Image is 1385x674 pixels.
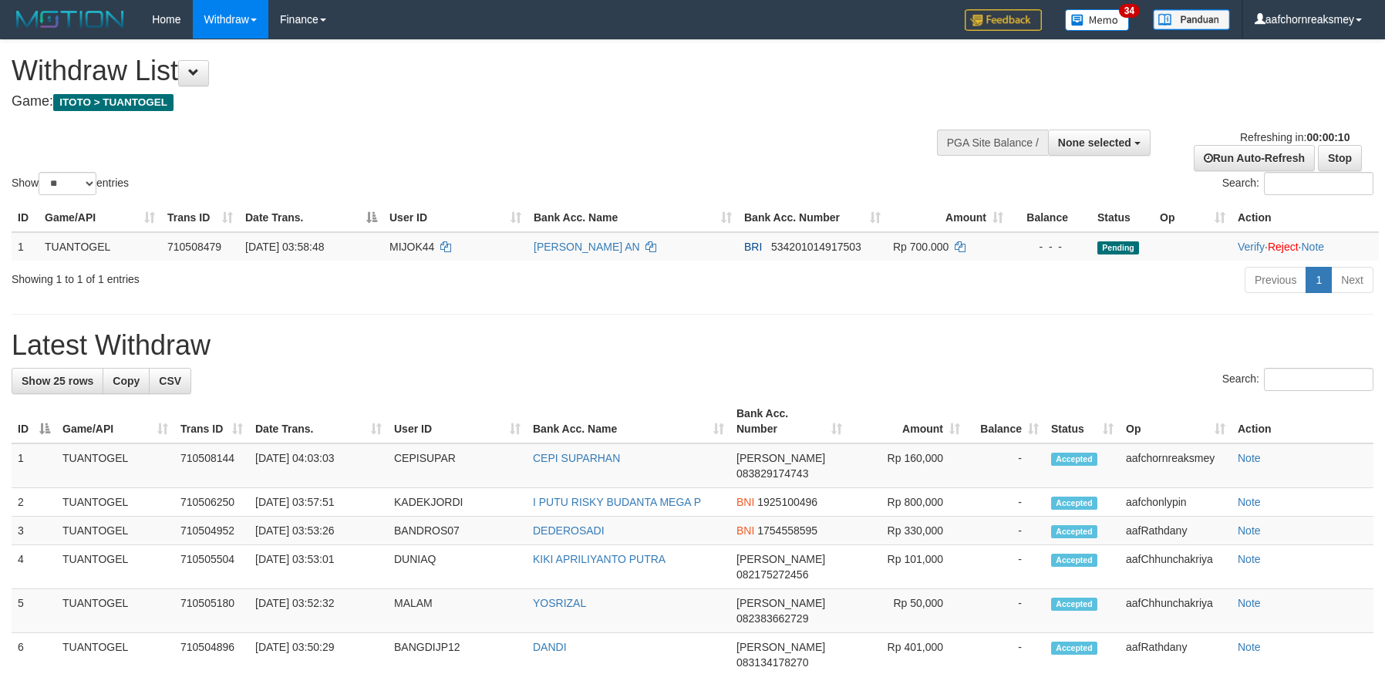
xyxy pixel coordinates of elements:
[1051,642,1097,655] span: Accepted
[757,524,817,537] span: Copy 1754558595 to clipboard
[12,232,39,261] td: 1
[1045,399,1120,443] th: Status: activate to sort column ascending
[1051,453,1097,466] span: Accepted
[848,488,966,517] td: Rp 800,000
[1222,172,1373,195] label: Search:
[744,241,762,253] span: BRI
[56,545,174,589] td: TUANTOGEL
[12,330,1373,361] h1: Latest Withdraw
[848,443,966,488] td: Rp 160,000
[249,443,388,488] td: [DATE] 04:03:03
[1238,241,1265,253] a: Verify
[736,612,808,625] span: Copy 082383662729 to clipboard
[1240,131,1350,143] span: Refreshing in:
[1097,241,1139,254] span: Pending
[249,399,388,443] th: Date Trans.: activate to sort column ascending
[1238,641,1261,653] a: Note
[39,204,161,232] th: Game/API: activate to sort column ascending
[1232,232,1379,261] td: · ·
[1120,517,1232,545] td: aafRathdany
[527,204,738,232] th: Bank Acc. Name: activate to sort column ascending
[1318,145,1362,171] a: Stop
[56,443,174,488] td: TUANTOGEL
[1154,204,1232,232] th: Op: activate to sort column ascending
[966,545,1045,589] td: -
[249,517,388,545] td: [DATE] 03:53:26
[22,375,93,387] span: Show 25 rows
[1232,399,1373,443] th: Action
[1120,399,1232,443] th: Op: activate to sort column ascending
[388,517,527,545] td: BANDROS07
[533,496,701,508] a: I PUTU RISKY BUDANTA MEGA P
[12,399,56,443] th: ID: activate to sort column descending
[1051,554,1097,567] span: Accepted
[389,241,434,253] span: MIJOK44
[771,241,861,253] span: Copy 534201014917503 to clipboard
[12,94,908,110] h4: Game:
[1058,136,1131,149] span: None selected
[388,399,527,443] th: User ID: activate to sort column ascending
[149,368,191,394] a: CSV
[1051,598,1097,611] span: Accepted
[174,399,249,443] th: Trans ID: activate to sort column ascending
[12,204,39,232] th: ID
[848,399,966,443] th: Amount: activate to sort column ascending
[736,524,754,537] span: BNI
[966,488,1045,517] td: -
[1232,204,1379,232] th: Action
[966,399,1045,443] th: Balance: activate to sort column ascending
[239,204,383,232] th: Date Trans.: activate to sort column descending
[12,265,565,287] div: Showing 1 to 1 of 1 entries
[533,641,567,653] a: DANDI
[12,589,56,633] td: 5
[1301,241,1324,253] a: Note
[893,241,949,253] span: Rp 700.000
[167,241,221,253] span: 710508479
[1238,452,1261,464] a: Note
[1222,368,1373,391] label: Search:
[174,443,249,488] td: 710508144
[39,232,161,261] td: TUANTOGEL
[1051,497,1097,510] span: Accepted
[966,443,1045,488] td: -
[533,452,620,464] a: CEPI SUPARHAN
[533,597,586,609] a: YOSRIZAL
[1238,553,1261,565] a: Note
[848,589,966,633] td: Rp 50,000
[388,545,527,589] td: DUNIAQ
[1120,488,1232,517] td: aafchonlypin
[1120,443,1232,488] td: aafchornreaksmey
[533,524,605,537] a: DEDEROSADI
[848,545,966,589] td: Rp 101,000
[388,488,527,517] td: KADEKJORDI
[736,641,825,653] span: [PERSON_NAME]
[965,9,1042,31] img: Feedback.jpg
[730,399,848,443] th: Bank Acc. Number: activate to sort column ascending
[1119,4,1140,18] span: 34
[848,517,966,545] td: Rp 330,000
[1238,524,1261,537] a: Note
[1245,267,1306,293] a: Previous
[966,589,1045,633] td: -
[1120,545,1232,589] td: aafChhunchakriya
[39,172,96,195] select: Showentries
[56,488,174,517] td: TUANTOGEL
[1051,525,1097,538] span: Accepted
[736,656,808,669] span: Copy 083134178270 to clipboard
[12,368,103,394] a: Show 25 rows
[887,204,1009,232] th: Amount: activate to sort column ascending
[966,517,1045,545] td: -
[388,589,527,633] td: MALAM
[12,8,129,31] img: MOTION_logo.png
[103,368,150,394] a: Copy
[1065,9,1130,31] img: Button%20Memo.svg
[159,375,181,387] span: CSV
[527,399,730,443] th: Bank Acc. Name: activate to sort column ascending
[1048,130,1151,156] button: None selected
[53,94,174,111] span: ITOTO > TUANTOGEL
[1238,597,1261,609] a: Note
[113,375,140,387] span: Copy
[1091,204,1154,232] th: Status
[1306,267,1332,293] a: 1
[174,589,249,633] td: 710505180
